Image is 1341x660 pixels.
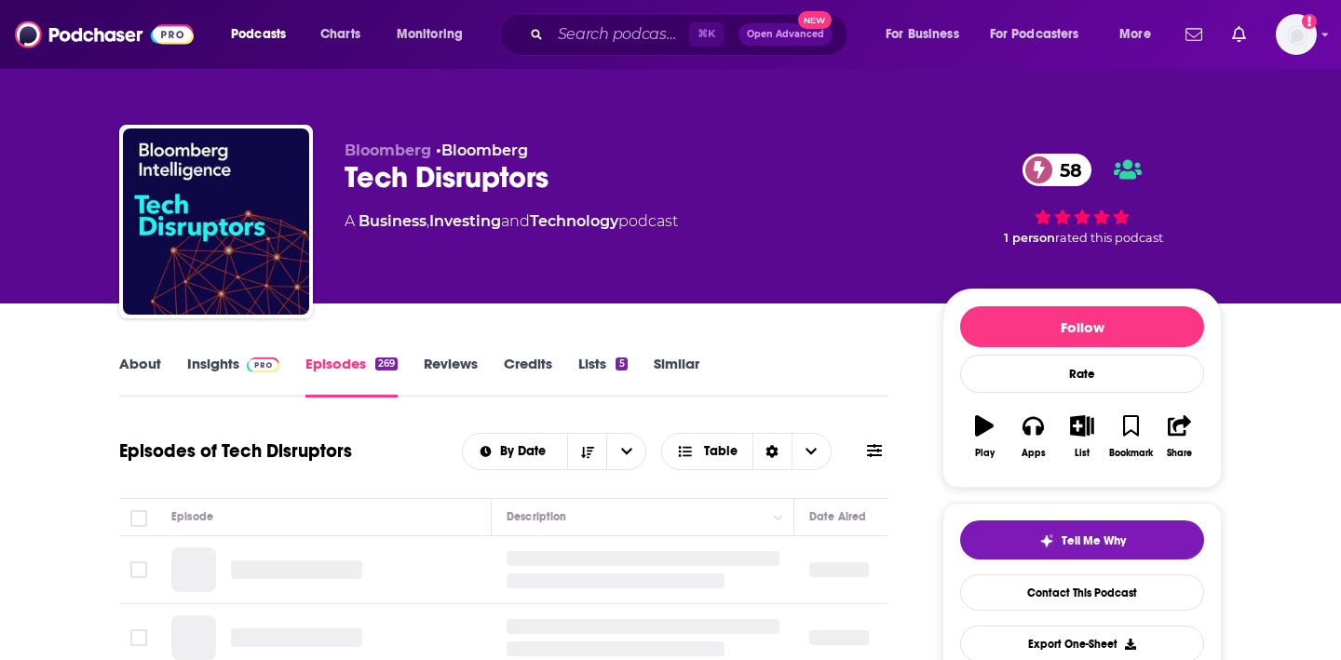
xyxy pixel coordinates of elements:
a: Show notifications dropdown [1225,19,1253,50]
span: and [501,212,530,230]
div: Description [507,505,566,528]
button: open menu [384,20,487,49]
a: Credits [504,355,552,397]
div: Date Aired [809,505,866,528]
img: Podchaser - Follow, Share and Rate Podcasts [15,17,194,52]
span: Bloomberg [345,141,431,159]
button: Follow [960,306,1204,347]
button: open menu [978,20,1106,49]
span: 58 [1041,154,1091,186]
h1: Episodes of Tech Disruptors [119,439,352,463]
img: Tech Disruptors [123,128,309,315]
span: rated this podcast [1055,231,1163,245]
div: A podcast [345,210,678,233]
button: List [1058,403,1106,470]
span: Toggle select row [130,629,147,646]
div: Search podcasts, credits, & more... [517,13,866,56]
span: ⌘ K [689,22,724,47]
a: Business [359,212,427,230]
span: For Podcasters [990,21,1079,47]
span: Charts [320,21,360,47]
a: Similar [654,355,699,397]
div: Apps [1022,448,1046,459]
a: 58 [1023,154,1091,186]
span: Logged in as Marketing09 [1276,14,1317,55]
button: open menu [606,434,645,469]
button: Play [960,403,1009,470]
button: Share [1156,403,1204,470]
img: tell me why sparkle [1039,533,1054,548]
a: Reviews [424,355,478,397]
div: 269 [375,357,398,370]
button: Column Actions [767,506,790,529]
div: Episode [171,505,213,528]
span: Table [704,445,738,458]
span: Monitoring [397,21,463,47]
button: open menu [1106,20,1174,49]
span: Open Advanced [747,30,824,39]
span: 1 person [1004,231,1055,245]
button: open menu [873,20,982,49]
button: open menu [218,20,310,49]
a: InsightsPodchaser Pro [187,355,279,397]
div: Bookmark [1109,448,1153,459]
span: Tell Me Why [1062,533,1126,548]
span: Podcasts [231,21,286,47]
img: Podchaser Pro [247,357,279,372]
a: Technology [530,212,618,230]
div: 5 [616,357,627,370]
span: More [1119,21,1151,47]
a: About [119,355,161,397]
div: Play [975,448,995,459]
span: New [798,11,832,29]
svg: Add a profile image [1302,14,1317,29]
div: 58 1 personrated this podcast [942,141,1222,257]
a: Contact This Podcast [960,574,1204,611]
input: Search podcasts, credits, & more... [550,20,689,49]
button: tell me why sparkleTell Me Why [960,520,1204,559]
a: Show notifications dropdown [1178,19,1210,50]
span: For Business [886,21,959,47]
button: Choose View [661,433,832,470]
a: Bloomberg [441,141,528,159]
span: Toggle select row [130,561,147,578]
div: Share [1167,448,1192,459]
a: Investing [429,212,501,230]
a: Episodes269 [305,355,398,397]
button: Sort Direction [567,434,606,469]
a: Charts [308,20,372,49]
img: User Profile [1276,14,1317,55]
span: By Date [500,445,552,458]
span: • [436,141,528,159]
button: Apps [1009,403,1057,470]
div: Rate [960,355,1204,393]
div: List [1075,448,1090,459]
h2: Choose List sort [462,433,647,470]
button: open menu [463,445,568,458]
a: Lists5 [578,355,627,397]
button: Open AdvancedNew [738,23,833,46]
span: , [427,212,429,230]
button: Bookmark [1106,403,1155,470]
div: Sort Direction [752,434,792,469]
button: Show profile menu [1276,14,1317,55]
